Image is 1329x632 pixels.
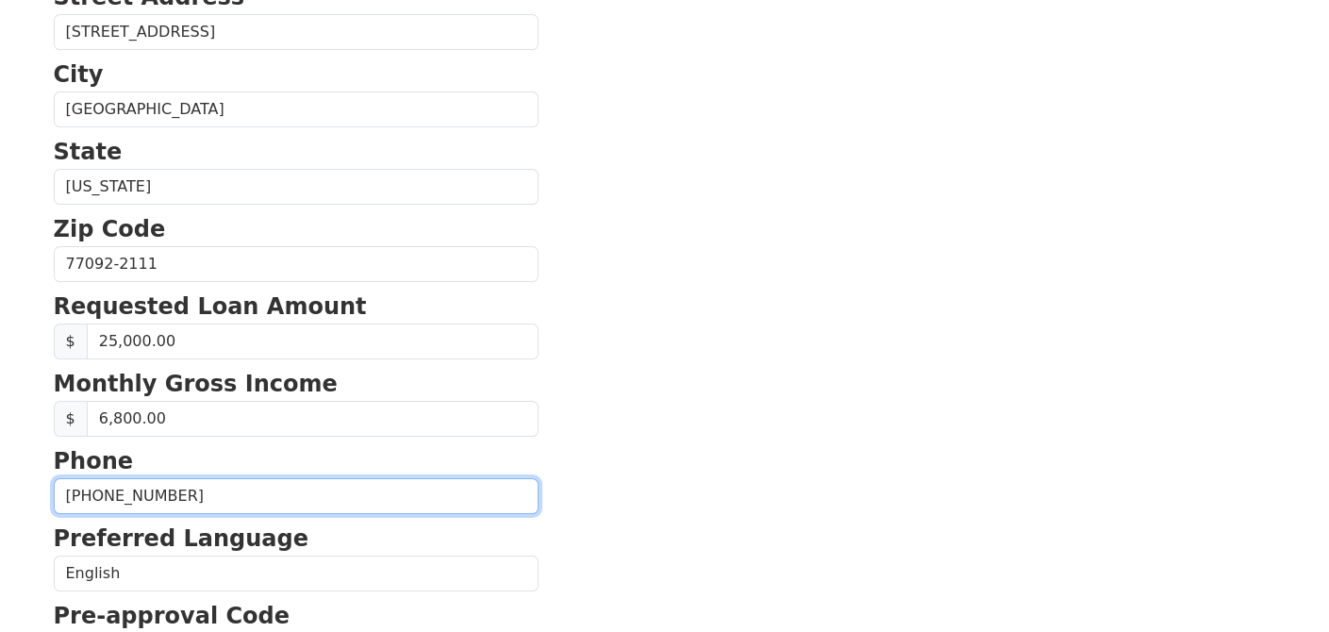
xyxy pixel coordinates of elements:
strong: Requested Loan Amount [54,293,367,320]
input: Requested Loan Amount [87,324,539,359]
input: Street Address [54,14,539,50]
strong: Phone [54,448,134,474]
input: Monthly Gross Income [87,401,539,437]
input: City [54,91,539,127]
strong: Zip Code [54,216,166,242]
strong: State [54,139,123,165]
strong: Preferred Language [54,525,308,552]
strong: Pre-approval Code [54,603,291,629]
input: Zip Code [54,246,539,282]
p: Monthly Gross Income [54,367,539,401]
input: (___) ___-____ [54,478,539,514]
span: $ [54,324,88,359]
strong: City [54,61,104,88]
span: $ [54,401,88,437]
